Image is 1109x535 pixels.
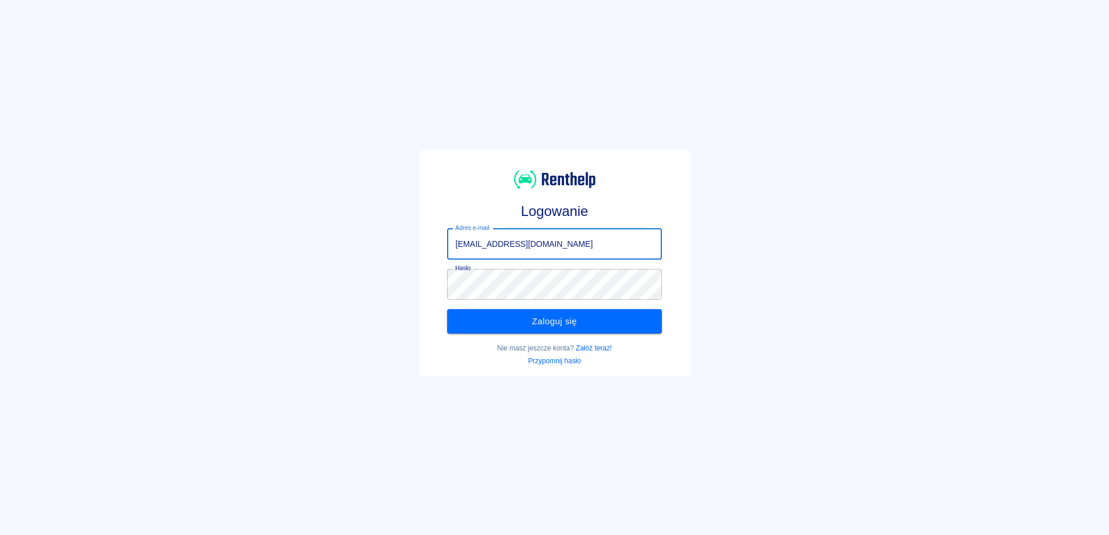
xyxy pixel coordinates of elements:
[528,357,581,365] a: Przypomnij hasło
[576,344,612,352] a: Załóż teraz!
[514,169,596,190] img: Renthelp logo
[447,343,661,353] p: Nie masz jeszcze konta?
[447,309,661,334] button: Zaloguj się
[455,224,489,232] label: Adres e-mail
[455,264,471,272] label: Hasło
[447,203,661,219] h3: Logowanie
